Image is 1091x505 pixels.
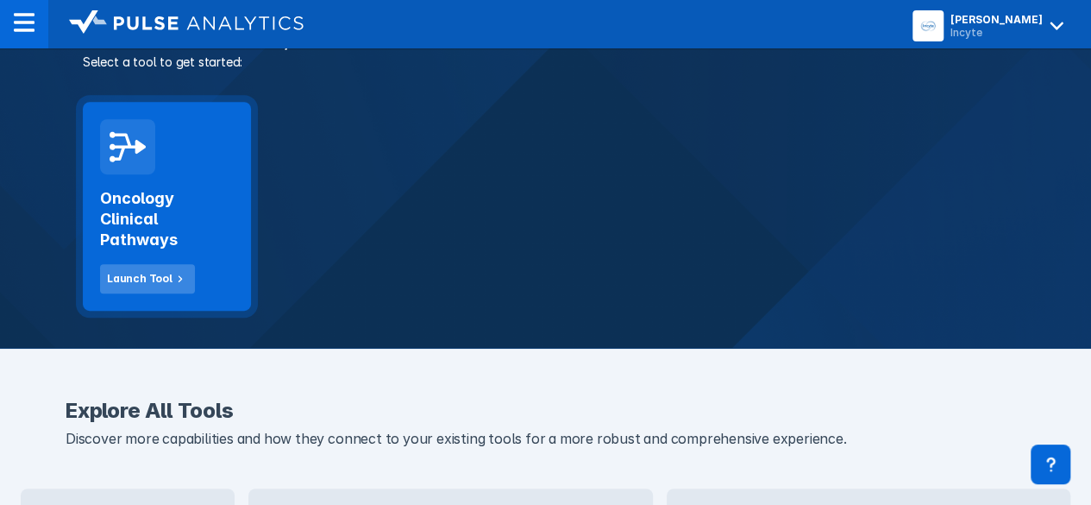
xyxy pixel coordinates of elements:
[950,13,1043,26] div: [PERSON_NAME]
[107,271,172,287] div: Launch Tool
[48,10,304,38] a: logo
[14,12,34,33] img: menu--horizontal.svg
[66,401,1025,421] h2: Explore All Tools
[100,188,234,250] h2: Oncology Clinical Pathways
[69,10,304,35] img: logo
[66,428,1025,451] p: Discover more capabilities and how they connect to your existing tools for a more robust and comp...
[72,53,1019,71] p: Select a tool to get started:
[83,102,251,311] a: Oncology Clinical PathwaysLaunch Tool
[916,14,940,38] img: menu button
[950,26,1043,39] div: Incyte
[100,264,195,294] button: Launch Tool
[1031,445,1070,484] div: Contact Support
